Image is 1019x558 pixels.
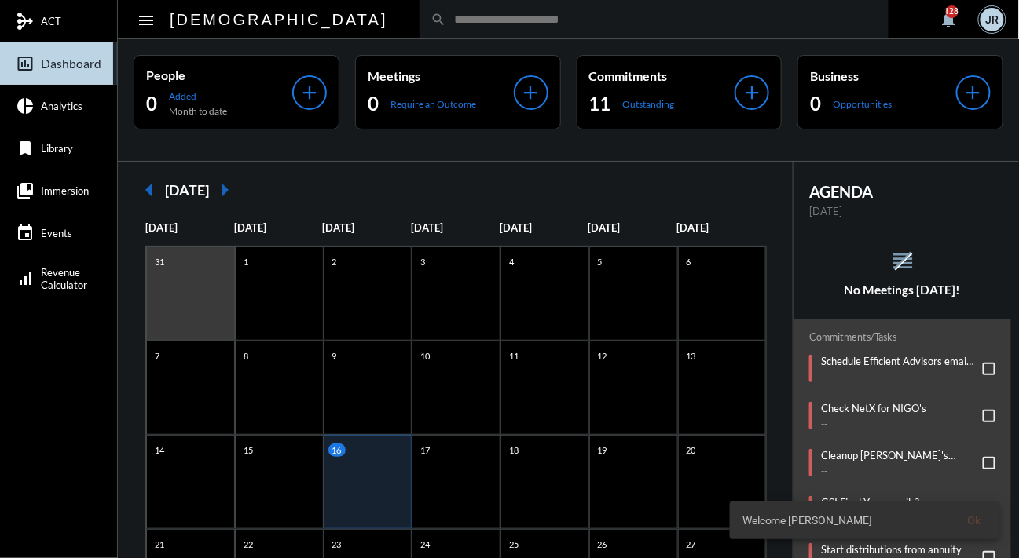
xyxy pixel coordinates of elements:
[151,538,168,551] p: 21
[151,443,168,457] p: 14
[809,182,995,201] h2: AGENDA
[16,139,35,158] mat-icon: bookmark
[809,331,995,343] h2: Commitments/Tasks
[146,91,157,116] h2: 0
[968,514,981,527] span: Ok
[328,443,346,457] p: 16
[677,221,766,234] p: [DATE]
[416,538,434,551] p: 24
[416,349,434,363] p: 10
[594,349,611,363] p: 12
[623,98,675,110] p: Outstanding
[683,255,695,268] p: 6
[594,538,611,551] p: 26
[821,465,975,476] p: --
[16,181,35,200] mat-icon: collections_bookmark
[505,538,522,551] p: 25
[240,349,252,363] p: 8
[946,5,959,18] div: 128
[683,349,700,363] p: 13
[16,12,35,31] mat-icon: mediation
[889,248,915,274] mat-icon: reorder
[328,538,346,551] p: 23
[821,355,975,367] p: Schedule Efficient Advisors email to [PERSON_NAME]'s clients for Wed @12noon
[137,11,156,30] mat-icon: Side nav toggle icon
[209,174,240,206] mat-icon: arrow_right
[145,221,234,234] p: [DATE]
[368,91,379,116] h2: 0
[594,255,607,268] p: 5
[41,100,82,112] span: Analytics
[683,443,700,457] p: 20
[390,98,476,110] p: Require an Outcome
[328,349,341,363] p: 9
[151,349,163,363] p: 7
[41,15,61,27] span: ACT
[240,538,257,551] p: 22
[589,91,611,116] h2: 11
[821,370,975,382] p: --
[588,221,677,234] p: [DATE]
[683,538,700,551] p: 27
[962,82,984,104] mat-icon: add
[41,227,72,239] span: Events
[323,221,412,234] p: [DATE]
[810,68,956,83] p: Business
[505,255,518,268] p: 4
[589,68,735,83] p: Commitments
[809,205,995,217] p: [DATE]
[16,54,35,73] mat-icon: insert_chart_outlined
[41,57,101,71] span: Dashboard
[794,283,1011,297] h5: No Meetings [DATE]!
[505,443,522,457] p: 18
[368,68,514,83] p: Meetings
[821,449,975,461] p: Cleanup [PERSON_NAME]'s inbox
[299,82,321,104] mat-icon: add
[940,10,959,29] mat-icon: notifications
[741,82,763,104] mat-icon: add
[130,4,162,35] button: Toggle sidenav
[134,174,165,206] mat-icon: arrow_left
[505,349,522,363] p: 11
[955,506,994,534] button: Ok
[41,142,73,155] span: Library
[742,512,873,528] span: Welcome [PERSON_NAME]
[240,443,257,457] p: 15
[810,91,821,116] h2: 0
[416,443,434,457] p: 17
[821,418,926,429] p: --
[16,224,35,243] mat-icon: event
[16,269,35,288] mat-icon: signal_cellular_alt
[594,443,611,457] p: 19
[165,181,209,199] h2: [DATE]
[16,97,35,115] mat-icon: pie_chart
[170,7,388,32] h2: [DEMOGRAPHIC_DATA]
[169,105,227,117] p: Month to date
[151,255,168,268] p: 31
[41,266,87,291] span: Revenue Calculator
[328,255,341,268] p: 2
[821,402,926,414] p: Check NetX for NIGO's
[416,255,429,268] p: 3
[146,67,292,82] p: People
[981,8,1004,31] div: JR
[520,82,542,104] mat-icon: add
[41,184,89,197] span: Immersion
[234,221,323,234] p: [DATE]
[500,221,588,234] p: [DATE]
[240,255,252,268] p: 1
[833,98,892,110] p: Opportunities
[411,221,500,234] p: [DATE]
[431,12,447,27] mat-icon: search
[169,90,227,102] p: Added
